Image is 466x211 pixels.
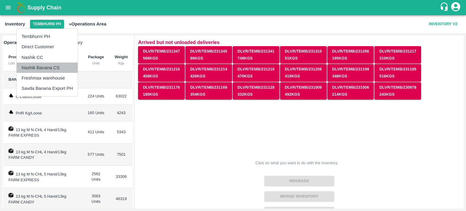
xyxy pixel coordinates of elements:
[17,83,78,94] li: Savda Banana Export PH
[17,52,78,63] li: Nashik CC
[17,73,78,83] li: Freshmax warehouse
[17,42,78,52] li: Direct Customer
[17,31,78,42] li: Tembhurni PH
[17,63,78,73] li: Nashik Banana CS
